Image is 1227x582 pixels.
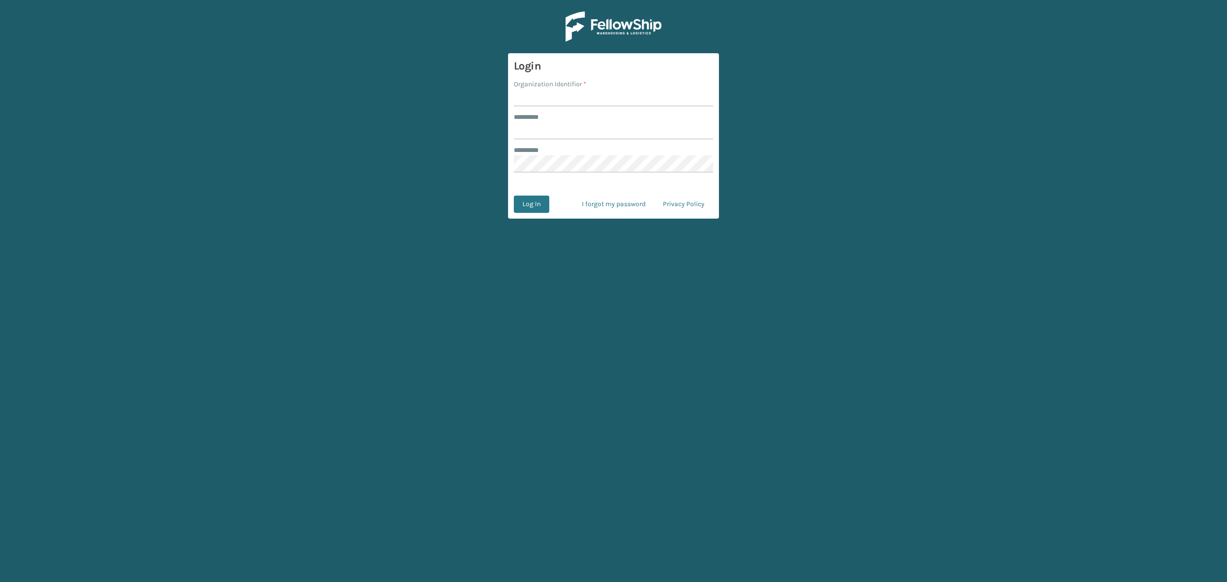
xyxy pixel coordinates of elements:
label: Organization Identifier [514,79,586,89]
a: Privacy Policy [654,196,713,213]
h3: Login [514,59,713,73]
img: Logo [566,12,661,42]
button: Log In [514,196,549,213]
a: I forgot my password [573,196,654,213]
